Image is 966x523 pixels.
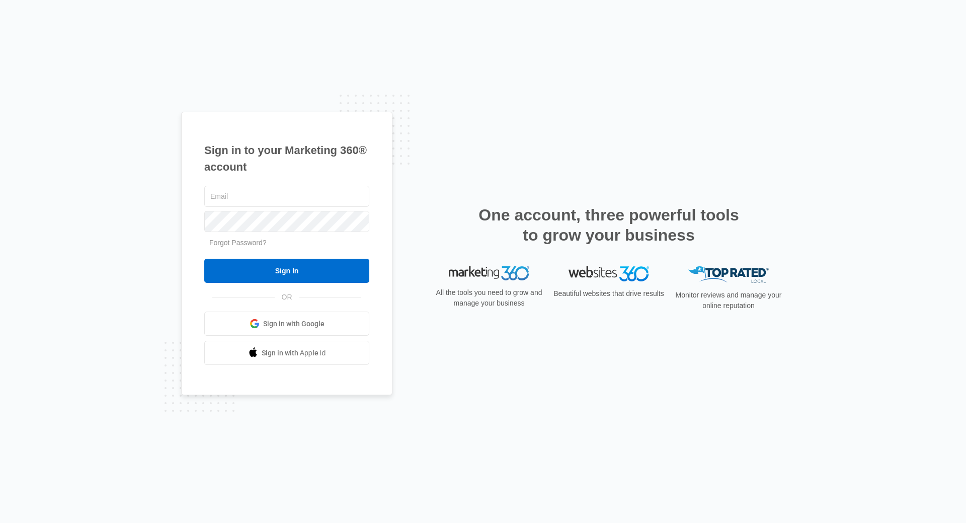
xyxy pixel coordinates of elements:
p: Beautiful websites that drive results [552,288,665,299]
a: Sign in with Apple Id [204,341,369,365]
img: Top Rated Local [688,266,769,283]
img: Marketing 360 [449,266,529,280]
a: Sign in with Google [204,312,369,336]
p: Monitor reviews and manage your online reputation [672,290,785,311]
h1: Sign in to your Marketing 360® account [204,142,369,175]
img: Websites 360 [569,266,649,281]
p: All the tools you need to grow and manage your business [433,287,545,309]
a: Forgot Password? [209,239,267,247]
input: Email [204,186,369,207]
input: Sign In [204,259,369,283]
span: Sign in with Google [263,319,325,329]
span: Sign in with Apple Id [262,348,326,358]
span: OR [275,292,299,303]
h2: One account, three powerful tools to grow your business [475,205,742,245]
